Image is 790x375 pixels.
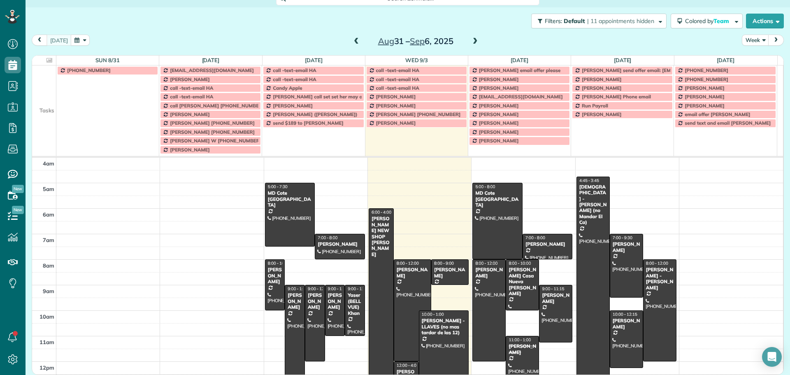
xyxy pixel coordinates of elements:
span: call -text-email HA [170,93,213,100]
div: [PERSON_NAME] - LLAVES (no mas tardar de las 12) [421,318,467,335]
span: [PERSON_NAME] [376,93,416,100]
span: 12:00 - 4:00 [397,363,419,368]
span: 8:00 - 10:00 [268,261,290,266]
span: [PERSON_NAME] W [PHONE_NUMBER] call [170,137,270,144]
a: Wed 9/3 [405,57,428,63]
span: 9am [43,288,54,294]
span: [PERSON_NAME] [170,76,210,82]
a: [DATE] [202,57,220,63]
div: [PERSON_NAME] [434,267,466,279]
span: [PERSON_NAME] [479,120,519,126]
span: | 11 appointments hidden [587,17,654,25]
a: [DATE] [511,57,528,63]
span: [PERSON_NAME] [685,102,725,109]
span: 8:00 - 12:00 [397,261,419,266]
span: Candy Apple [273,85,302,91]
span: 9:00 - 12:00 [308,286,330,291]
span: [PERSON_NAME] [479,111,519,117]
span: 11:00 - 1:00 [509,337,531,342]
button: Week [742,35,769,46]
span: [PERSON_NAME] [170,111,210,117]
span: 6am [43,211,54,218]
button: Actions [746,14,784,28]
h2: 31 – 6, 2025 [364,37,467,46]
div: [PERSON_NAME] [287,292,302,310]
span: [PERSON_NAME] [479,129,519,135]
div: [DEMOGRAPHIC_DATA] - [PERSON_NAME] (no Mandar El Ca) [579,184,607,226]
span: [PERSON_NAME] [170,147,210,153]
span: Aug [378,36,394,46]
button: prev [32,35,47,46]
div: [PERSON_NAME] [317,241,362,247]
span: 9:00 - 11:00 [348,286,370,291]
button: Filters: Default | 11 appointments hidden [531,14,667,28]
span: [PERSON_NAME] [273,102,313,109]
span: send $189 to [PERSON_NAME] [273,120,343,126]
button: [DATE] [46,35,72,46]
span: 8am [43,262,54,269]
a: [DATE] [614,57,632,63]
a: [DATE] [717,57,734,63]
span: [PERSON_NAME] email offer please [479,67,561,73]
div: [PERSON_NAME] [267,267,283,284]
span: call [PERSON_NAME] [PHONE_NUMBER] [170,102,264,109]
span: [PERSON_NAME] ([PERSON_NAME]) [273,111,357,117]
span: 12pm [39,364,54,371]
span: call -text-email HA [376,67,419,73]
span: 8:00 - 9:00 [434,261,454,266]
span: call -text-email HA [273,76,316,82]
span: call -text-email HA [376,76,419,82]
span: 4:45 - 3:45 [579,178,599,183]
span: [PHONE_NUMBER] [685,67,728,73]
button: Colored byTeam [671,14,743,28]
span: call -text-email HA [273,67,316,73]
span: [PERSON_NAME] [479,137,519,144]
div: [PERSON_NAME] [328,292,343,310]
span: 5:00 - 7:30 [268,184,288,189]
span: [PERSON_NAME] [685,85,725,91]
div: [PERSON_NAME] [612,318,641,330]
span: [EMAIL_ADDRESS][DOMAIN_NAME] [479,93,563,100]
div: MD Cote [GEOGRAPHIC_DATA] [267,190,313,208]
a: [DATE] [305,57,323,63]
div: [PERSON_NAME] [307,292,323,310]
span: 9:00 - 1:15 [288,286,307,291]
div: [PERSON_NAME] [541,292,570,304]
div: [PERSON_NAME] [612,241,641,253]
span: send text and email [PERSON_NAME] [685,120,771,126]
span: Colored by [685,17,732,25]
span: 10:00 - 12:15 [613,312,637,317]
span: New [12,206,24,214]
div: [PERSON_NAME] Casa Nueva [PERSON_NAME] [508,267,537,296]
span: call -text-email HA [170,85,213,91]
span: [PERSON_NAME] [582,85,622,91]
span: 4am [43,160,54,167]
span: [PERSON_NAME] [479,85,519,91]
span: [PERSON_NAME] [PHONE_NUMBER] [170,120,255,126]
span: New [12,185,24,193]
div: MD Cote [GEOGRAPHIC_DATA] [475,190,520,208]
div: Yaser (BELLVUE) Khan [347,292,362,316]
span: Sep [410,36,425,46]
span: 8:00 - 12:00 [646,261,668,266]
span: 8:00 - 10:00 [509,261,531,266]
span: Default [564,17,586,25]
span: 6:00 - 4:00 [372,210,391,215]
span: [PERSON_NAME] [PHONE_NUMBER] [170,129,255,135]
span: [PERSON_NAME] send offer email: [EMAIL_ADDRESS][DOMAIN_NAME] [582,67,746,73]
span: 9:00 - 11:15 [542,286,564,291]
button: next [768,35,784,46]
span: 8:00 - 12:00 [475,261,497,266]
div: Open Intercom Messenger [762,347,782,367]
a: Sun 8/31 [95,57,120,63]
span: [EMAIL_ADDRESS][DOMAIN_NAME] [170,67,254,73]
div: [PERSON_NAME] [508,343,537,355]
span: 5:00 - 8:00 [475,184,495,189]
span: [PERSON_NAME] [582,111,622,117]
span: 7:00 - 9:30 [613,235,632,240]
span: 10:00 - 1:00 [422,312,444,317]
span: [PERSON_NAME] [376,120,416,126]
span: [PERSON_NAME] call set set her may ap [273,93,365,100]
span: Team [713,17,730,25]
span: email offer [PERSON_NAME] [685,111,750,117]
